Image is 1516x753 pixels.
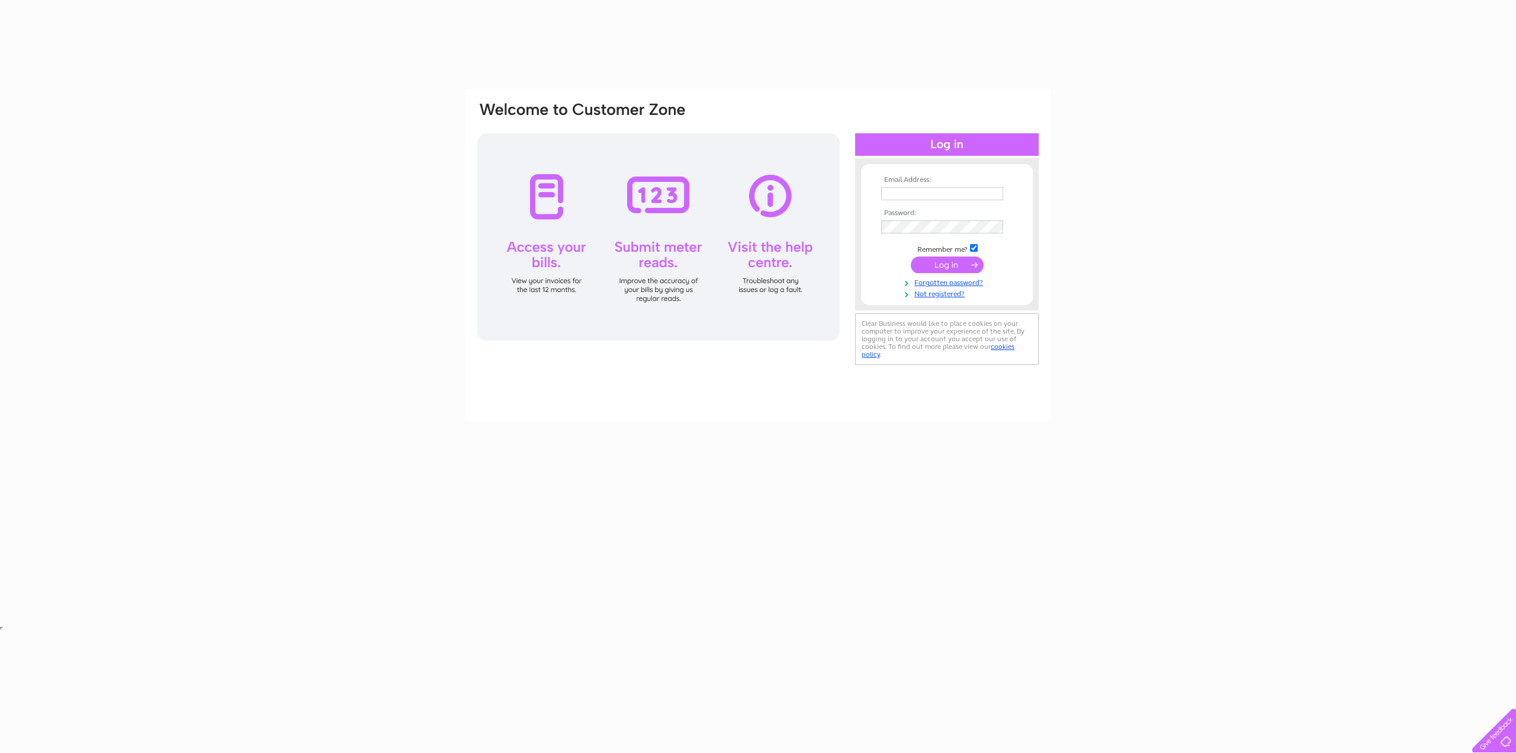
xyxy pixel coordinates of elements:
th: Email Address: [878,176,1016,184]
a: Forgotten password? [881,276,1016,287]
div: Clear Business would like to place cookies on your computer to improve your experience of the sit... [855,313,1039,365]
a: Not registered? [881,287,1016,299]
a: cookies policy [862,342,1014,358]
input: Submit [911,257,984,273]
th: Password: [878,209,1016,217]
td: Remember me? [878,242,1016,254]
